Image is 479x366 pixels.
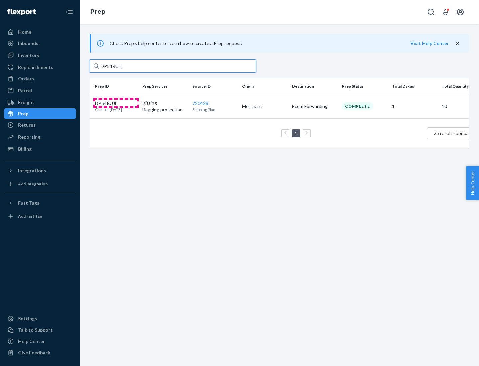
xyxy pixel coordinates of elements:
button: Help Center [466,166,479,200]
button: Open account menu [454,5,467,19]
span: Check Prep's help center to learn how to create a Prep request. [110,40,242,46]
p: Ecom Forwarding [292,103,337,110]
button: Close Navigation [63,5,76,19]
a: Billing [4,144,76,154]
img: Flexport logo [7,9,36,15]
div: Returns [18,122,36,128]
button: Integrations [4,165,76,176]
a: Prep [90,8,105,15]
a: Inventory [4,50,76,61]
a: Reporting [4,132,76,142]
a: Freight [4,97,76,108]
div: Complete [342,102,373,110]
a: Add Integration [4,179,76,189]
button: close [454,40,461,47]
a: Home [4,27,76,37]
ol: breadcrumbs [85,2,111,22]
p: Created [DATE] [95,107,122,112]
a: Talk to Support [4,325,76,335]
p: Bagging protection [142,106,187,113]
a: Inbounds [4,38,76,49]
div: Parcel [18,87,32,94]
th: Prep Status [339,78,389,94]
th: Origin [239,78,289,94]
a: Prep [4,108,76,119]
div: Inventory [18,52,39,59]
a: Settings [4,313,76,324]
th: Total Dskus [389,78,439,94]
div: Reporting [18,134,40,140]
a: Parcel [4,85,76,96]
div: Help Center [18,338,45,345]
p: DP54RUJL [95,100,122,107]
div: Freight [18,99,34,106]
div: Settings [18,315,37,322]
p: Kitting [142,100,187,106]
th: Source ID [190,78,239,94]
div: Orders [18,75,34,82]
a: Add Fast Tag [4,211,76,222]
div: Fast Tags [18,200,39,206]
button: Open notifications [439,5,452,19]
th: Prep Services [140,78,190,94]
a: 720428 [192,100,208,106]
div: Integrations [18,167,46,174]
p: Merchant [242,103,287,110]
button: Open Search Box [424,5,438,19]
div: Billing [18,146,32,152]
th: Destination [289,78,339,94]
span: 25 results per page [434,130,474,136]
div: Home [18,29,31,35]
th: Prep ID [90,78,140,94]
div: Add Integration [18,181,48,187]
p: 1 [392,103,436,110]
div: Give Feedback [18,349,50,356]
div: Prep [18,110,28,117]
div: Inbounds [18,40,38,47]
div: Add Fast Tag [18,213,42,219]
div: Talk to Support [18,327,53,333]
a: Returns [4,120,76,130]
button: Fast Tags [4,198,76,208]
a: Help Center [4,336,76,347]
button: Give Feedback [4,347,76,358]
p: Shipping Plan [192,107,237,112]
input: Search prep jobs [90,59,256,73]
a: Page 1 is your current page [293,130,299,136]
a: Orders [4,73,76,84]
button: Visit Help Center [410,40,449,47]
div: Replenishments [18,64,53,71]
a: Replenishments [4,62,76,73]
